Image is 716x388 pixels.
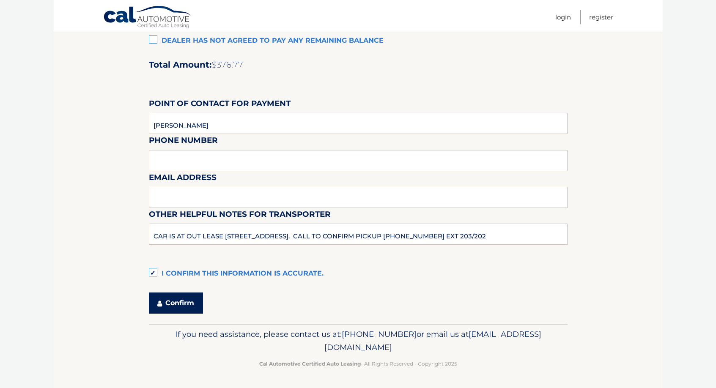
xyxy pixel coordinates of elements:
[149,208,331,224] label: Other helpful notes for transporter
[589,10,613,24] a: Register
[154,328,562,355] p: If you need assistance, please contact us at: or email us at
[259,361,361,367] strong: Cal Automotive Certified Auto Leasing
[211,60,243,70] span: $376.77
[149,265,568,282] label: I confirm this information is accurate.
[149,60,568,70] h2: Total Amount:
[149,171,217,187] label: Email Address
[154,359,562,368] p: - All Rights Reserved - Copyright 2025
[103,5,192,30] a: Cal Automotive
[555,10,571,24] a: Login
[149,292,203,314] button: Confirm
[149,97,291,113] label: Point of Contact for Payment
[149,33,568,49] label: Dealer has not agreed to pay any remaining balance
[342,329,417,339] span: [PHONE_NUMBER]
